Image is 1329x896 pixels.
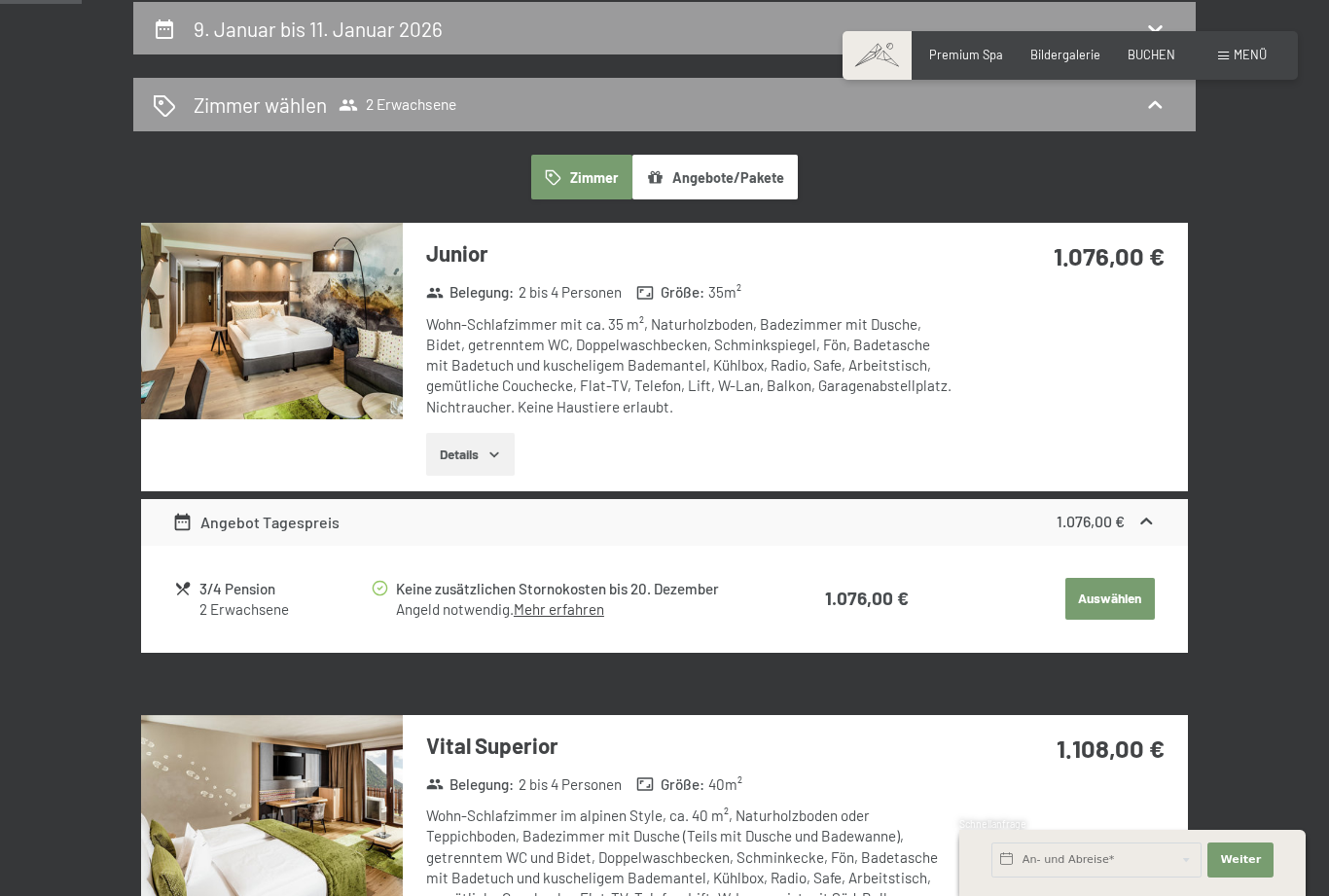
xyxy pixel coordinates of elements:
[708,282,741,303] span: 35 m²
[172,511,340,534] div: Angebot Tagespreis
[1030,47,1100,62] a: Bildergalerie
[426,433,515,476] button: Details
[1220,852,1261,868] span: Weiter
[531,155,632,199] button: Zimmer
[426,282,515,303] strong: Belegung :
[929,47,1003,62] a: Premium Spa
[199,578,370,600] div: 3/4 Pension
[1057,733,1165,763] strong: 1.108,00 €
[194,17,443,41] h2: 9. Januar bis 11. Januar 2026
[708,774,742,795] span: 40 m²
[1054,240,1165,270] strong: 1.076,00 €
[636,774,704,795] strong: Größe :
[426,731,952,761] h3: Vital Superior
[636,282,704,303] strong: Größe :
[396,599,761,620] div: Angeld notwendig.
[426,314,952,417] div: Wohn-Schlafzimmer mit ca. 35 m², Naturholzboden, Badezimmer mit Dusche, Bidet, getrenntem WC, Dop...
[1065,578,1155,621] button: Auswählen
[632,155,798,199] button: Angebote/Pakete
[1128,47,1175,62] a: BUCHEN
[1207,842,1274,878] button: Weiter
[1234,47,1267,62] span: Menü
[141,223,403,419] img: mss_renderimg.php
[426,774,515,795] strong: Belegung :
[1057,512,1125,530] strong: 1.076,00 €
[194,90,327,119] h2: Zimmer wählen
[825,587,909,609] strong: 1.076,00 €
[396,578,761,600] div: Keine zusätzlichen Stornokosten bis 20. Dezember
[339,95,456,115] span: 2 Erwachsene
[141,499,1188,546] div: Angebot Tagespreis1.076,00 €
[519,282,622,303] span: 2 bis 4 Personen
[426,238,952,269] h3: Junior
[514,600,604,618] a: Mehr erfahren
[519,774,622,795] span: 2 bis 4 Personen
[959,818,1026,830] span: Schnellanfrage
[199,599,370,620] div: 2 Erwachsene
